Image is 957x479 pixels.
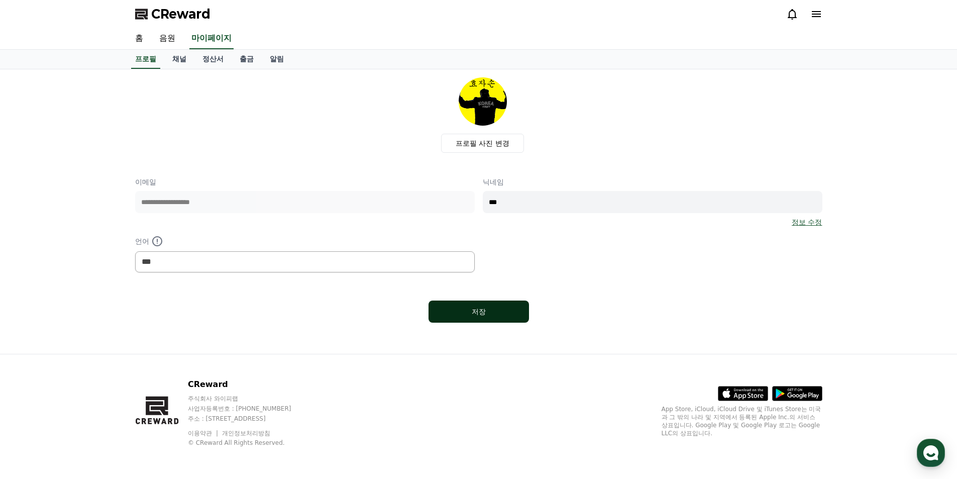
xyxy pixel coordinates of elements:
[151,6,210,22] span: CReward
[429,301,529,323] button: 저장
[135,177,475,187] p: 이메일
[92,334,104,342] span: 대화
[188,378,310,391] p: CReward
[188,405,310,413] p: 사업자등록번호 : [PHONE_NUMBER]
[449,307,509,317] div: 저장
[483,177,822,187] p: 닉네임
[66,319,130,344] a: 대화
[662,405,822,437] p: App Store, iCloud, iCloud Drive 및 iTunes Store는 미국과 그 밖의 나라 및 지역에서 등록된 Apple Inc.의 서비스 상표입니다. Goo...
[131,50,160,69] a: 프로필
[135,6,210,22] a: CReward
[188,439,310,447] p: © CReward All Rights Reserved.
[459,77,507,126] img: profile_image
[32,334,38,342] span: 홈
[222,430,270,437] a: 개인정보처리방침
[262,50,292,69] a: 알림
[188,395,310,403] p: 주식회사 와이피랩
[164,50,194,69] a: 채널
[135,235,475,247] p: 언어
[189,28,234,49] a: 마이페이지
[127,28,151,49] a: 홈
[792,217,822,227] a: 정보 수정
[130,319,193,344] a: 설정
[3,319,66,344] a: 홈
[232,50,262,69] a: 출금
[188,430,220,437] a: 이용약관
[441,134,524,153] label: 프로필 사진 변경
[151,28,183,49] a: 음원
[194,50,232,69] a: 정산서
[188,415,310,423] p: 주소 : [STREET_ADDRESS]
[155,334,167,342] span: 설정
